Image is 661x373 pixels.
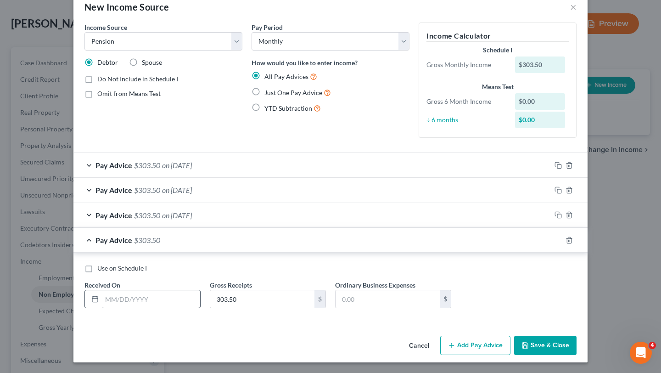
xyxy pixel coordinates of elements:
span: Omit from Means Test [97,90,161,97]
label: How would you like to enter income? [252,58,358,68]
span: on [DATE] [162,211,192,220]
button: Cancel [402,337,437,355]
button: × [570,1,577,12]
div: Means Test [426,82,569,91]
div: New Income Source [84,0,169,13]
span: $303.50 [134,186,160,194]
input: 0.00 [210,290,314,308]
label: Gross Receipts [210,280,252,290]
label: Pay Period [252,23,283,32]
span: Pay Advice [95,186,132,194]
span: $303.50 [134,211,160,220]
span: on [DATE] [162,161,192,170]
span: $303.50 [134,236,160,244]
div: Schedule I [426,45,569,55]
span: $303.50 [134,161,160,170]
label: Ordinary Business Expenses [335,280,415,290]
input: MM/DD/YYYY [102,290,200,308]
button: Save & Close [514,336,577,355]
div: ÷ 6 months [422,115,510,124]
span: Pay Advice [95,236,132,244]
span: Do Not Include in Schedule I [97,75,178,83]
span: All Pay Advices [264,73,308,80]
h5: Income Calculator [426,30,569,42]
span: Pay Advice [95,161,132,170]
span: Income Source [84,23,127,31]
span: Debtor [97,58,118,66]
div: $ [440,290,451,308]
span: Received On [84,281,120,289]
span: Spouse [142,58,162,66]
div: Gross Monthly Income [422,60,510,69]
span: 4 [649,342,656,349]
div: $303.50 [515,57,566,73]
button: Add Pay Advice [440,336,510,355]
span: Just One Pay Advice [264,89,322,96]
span: Use on Schedule I [97,264,147,272]
div: $0.00 [515,112,566,128]
span: Pay Advice [95,211,132,220]
div: $0.00 [515,93,566,110]
span: YTD Subtraction [264,104,312,112]
span: on [DATE] [162,186,192,194]
div: Gross 6 Month Income [422,97,510,106]
iframe: Intercom live chat [630,342,652,364]
input: 0.00 [336,290,440,308]
div: $ [314,290,325,308]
